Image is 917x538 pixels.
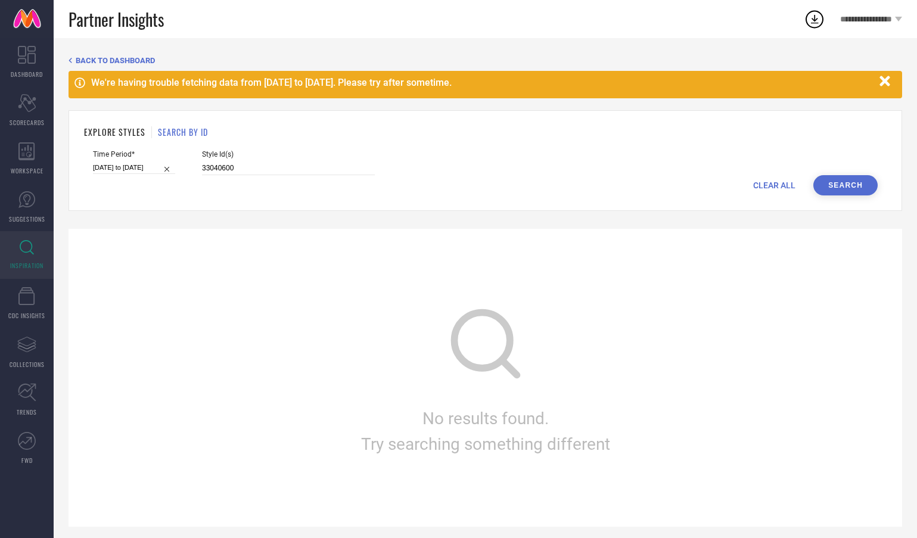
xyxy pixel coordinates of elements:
span: SCORECARDS [10,118,45,127]
span: Partner Insights [69,7,164,32]
div: We're having trouble fetching data from [DATE] to [DATE]. Please try after sometime. [91,77,874,88]
span: CLEAR ALL [753,181,795,190]
h1: SEARCH BY ID [158,126,208,138]
span: Try searching something different [361,434,610,454]
span: BACK TO DASHBOARD [76,56,155,65]
span: TRENDS [17,408,37,416]
span: Style Id(s) [202,150,375,158]
span: COLLECTIONS [10,360,45,369]
span: Time Period* [93,150,175,158]
input: Select time period [93,161,175,174]
span: FWD [21,456,33,465]
span: No results found. [422,409,549,428]
div: Back TO Dashboard [69,56,902,65]
button: Search [813,175,878,195]
span: SUGGESTIONS [9,214,45,223]
span: DASHBOARD [11,70,43,79]
span: CDC INSIGHTS [8,311,45,320]
input: Enter comma separated style ids e.g. 12345, 67890 [202,161,375,175]
span: WORKSPACE [11,166,43,175]
div: Open download list [804,8,825,30]
span: INSPIRATION [10,261,43,270]
h1: EXPLORE STYLES [84,126,145,138]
